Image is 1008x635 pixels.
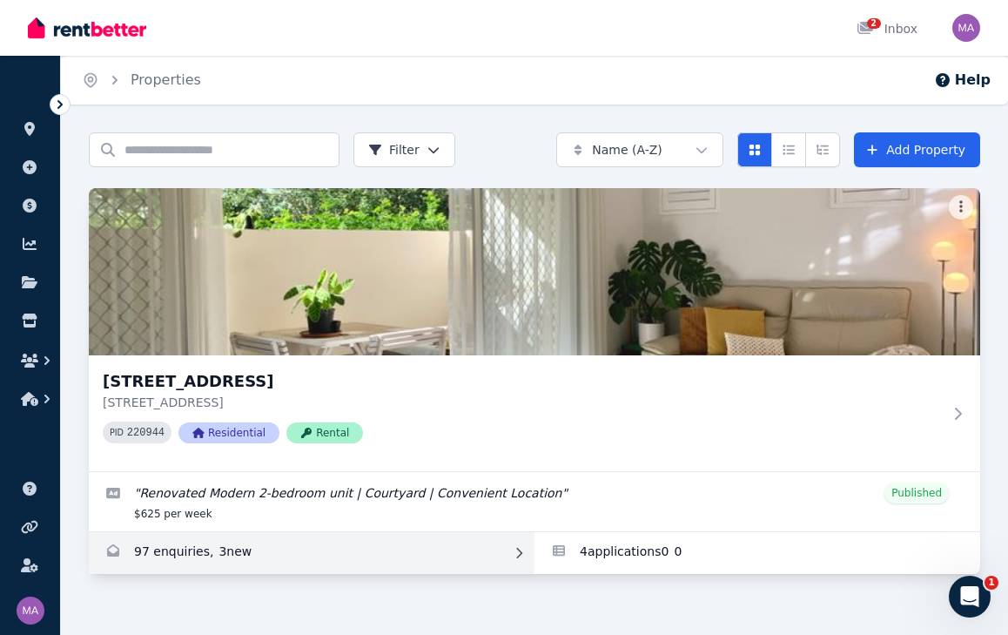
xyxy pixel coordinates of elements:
span: Residential [178,422,279,443]
button: Card view [737,132,772,167]
button: Help [934,70,991,91]
img: Unit 1 11/13 Calder Road, Rydalmere [89,188,980,355]
div: View options [737,132,840,167]
code: 220944 [127,427,165,439]
button: Compact list view [771,132,806,167]
a: Unit 1 11/13 Calder Road, Rydalmere[STREET_ADDRESS][STREET_ADDRESS]PID 220944ResidentialRental [89,188,980,471]
button: Name (A-Z) [556,132,723,167]
a: Edit listing: Renovated Modern 2-bedroom unit | Courtyard | Convenient Location [89,472,980,531]
span: Filter [368,141,420,159]
a: Properties [131,71,201,88]
span: 2 [867,18,881,29]
p: [STREET_ADDRESS] [103,394,942,411]
img: Matthew [952,14,980,42]
small: PID [110,428,124,437]
nav: Breadcrumb [61,56,222,105]
div: Inbox [857,20,917,37]
span: Name (A-Z) [592,141,662,159]
iframe: Intercom live chat [949,576,991,618]
button: More options [949,195,973,220]
a: Applications for Unit 1 11/13 Calder Road, Rydalmere [534,532,980,574]
a: Add Property [854,132,980,167]
button: Expanded list view [805,132,840,167]
span: 1 [984,576,998,590]
img: RentBetter [28,15,146,41]
img: Matthew [17,597,44,625]
a: Enquiries for Unit 1 11/13 Calder Road, Rydalmere [89,532,534,574]
span: Rental [286,422,363,443]
button: Filter [353,132,455,167]
h3: [STREET_ADDRESS] [103,369,942,394]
